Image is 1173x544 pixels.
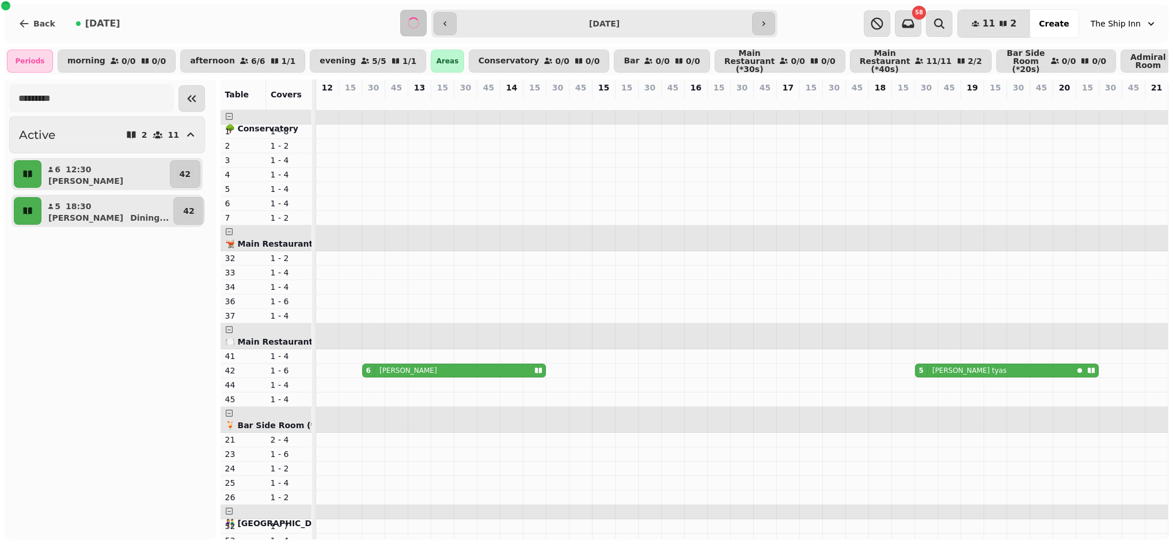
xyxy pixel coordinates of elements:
p: 1 - 4 [271,267,307,278]
p: [PERSON_NAME] tyas [932,366,1007,375]
p: 0 [599,96,609,107]
p: 0 [715,96,724,107]
span: 🍽️ Main Restaurant (*40s) [225,337,343,346]
p: 7 [225,212,261,224]
p: 1 - 4 [271,477,307,489]
p: 15 [598,82,609,93]
p: 4 [225,169,261,180]
p: 1 - 6 [271,365,307,376]
p: 45 [1128,82,1139,93]
p: 21 [225,434,261,445]
p: 45 [760,82,770,93]
p: 42 [225,365,261,376]
p: 1 - 2 [271,492,307,503]
span: Covers [271,90,302,99]
p: 6 / 6 [251,57,265,65]
p: 0 [1014,96,1023,107]
p: 1 - 4 [271,183,307,195]
p: 18:30 [66,201,92,212]
span: The Ship Inn [1091,18,1141,29]
button: evening5/51/1 [310,50,426,73]
p: 32 [225,252,261,264]
p: 21 [1151,82,1162,93]
div: Periods [7,50,53,73]
p: 0 / 0 [555,57,570,65]
p: 45 [483,82,494,93]
p: 2 [225,140,261,152]
p: Main Restaurant (*40s) [860,49,910,73]
button: Main Restaurant (*40s)11/112/2 [850,50,992,73]
p: 1 - 4 [271,379,307,391]
p: 1 - 2 [271,463,307,474]
p: 1 - 7 [271,520,307,532]
button: Create [1030,10,1078,37]
p: 36 [225,296,261,307]
div: Areas [431,50,464,73]
p: 0 [553,96,563,107]
p: 19 [967,82,978,93]
p: Bar Side Room (*20s) [1006,49,1046,73]
button: Collapse sidebar [179,85,205,112]
p: 0 / 0 [586,57,600,65]
p: 0 [1106,96,1115,107]
p: 0 [622,96,632,107]
p: 12 [322,82,333,93]
p: [PERSON_NAME] [379,366,437,375]
p: 0 [738,96,747,107]
p: 0 [415,96,424,107]
p: 0 / 0 [821,57,836,65]
p: 0 [899,96,908,107]
span: Back [33,20,55,28]
p: 1 [225,126,261,137]
p: [PERSON_NAME] [48,175,123,187]
p: 2 / 2 [968,57,982,65]
p: 0 [968,96,977,107]
p: 15 [898,82,909,93]
p: 3 [225,154,261,166]
p: 0 [507,96,517,107]
div: 5 [919,366,924,375]
p: 0 [346,96,355,107]
p: 15 [1082,82,1093,93]
span: 2 [1010,19,1016,28]
p: 15 [345,82,356,93]
span: Table [225,90,249,99]
p: 0 / 0 [122,57,136,65]
p: 45 [225,394,261,405]
p: 12:30 [66,164,92,175]
button: Bar0/00/0 [614,50,709,73]
p: 52 [225,520,261,532]
p: 1 - 2 [271,212,307,224]
p: 1 - 4 [271,310,307,322]
p: 45 [1036,82,1047,93]
p: 45 [391,82,402,93]
p: 1 - 8 [271,126,307,137]
button: [DATE] [67,10,130,37]
p: 0 / 0 [152,57,166,65]
button: 42 [170,160,200,188]
p: 30 [460,82,471,93]
p: 5 [225,183,261,195]
p: 6 [369,96,378,107]
p: 6 [54,164,61,175]
p: 0 / 0 [1092,57,1106,65]
button: 112 [958,10,1030,37]
p: 0 [1083,96,1092,107]
p: 1 - 2 [271,140,307,152]
span: 58 [915,10,923,16]
p: 30 [644,82,655,93]
p: Main Restaurant (*30s) [724,49,775,73]
p: 42 [180,168,191,180]
span: 11 [982,19,995,28]
span: 👫 [GEOGRAPHIC_DATA] [225,519,332,528]
div: 6 [366,366,371,375]
p: 15 [990,82,1001,93]
p: 11 / 11 [926,57,951,65]
p: 0 [876,96,885,107]
button: Main Restaurant (*30s)0/00/0 [715,50,845,73]
p: 20 [1059,82,1070,93]
p: evening [320,56,356,66]
p: 45 [852,82,863,93]
p: 0 [807,96,816,107]
p: 1 / 1 [403,57,417,65]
